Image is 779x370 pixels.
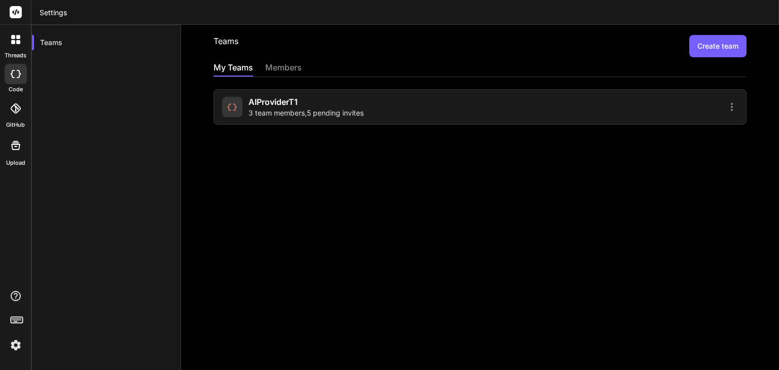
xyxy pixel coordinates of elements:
span: 3 team members , 5 pending invites [249,108,364,118]
h2: Teams [214,35,238,57]
button: Create team [689,35,747,57]
label: threads [5,51,26,60]
img: settings [7,337,24,354]
div: members [265,61,302,76]
label: Upload [6,159,25,167]
div: My Teams [214,61,253,76]
label: GitHub [6,121,25,129]
span: AIProviderT1 [249,96,298,108]
div: Teams [32,31,181,54]
label: code [9,85,23,94]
